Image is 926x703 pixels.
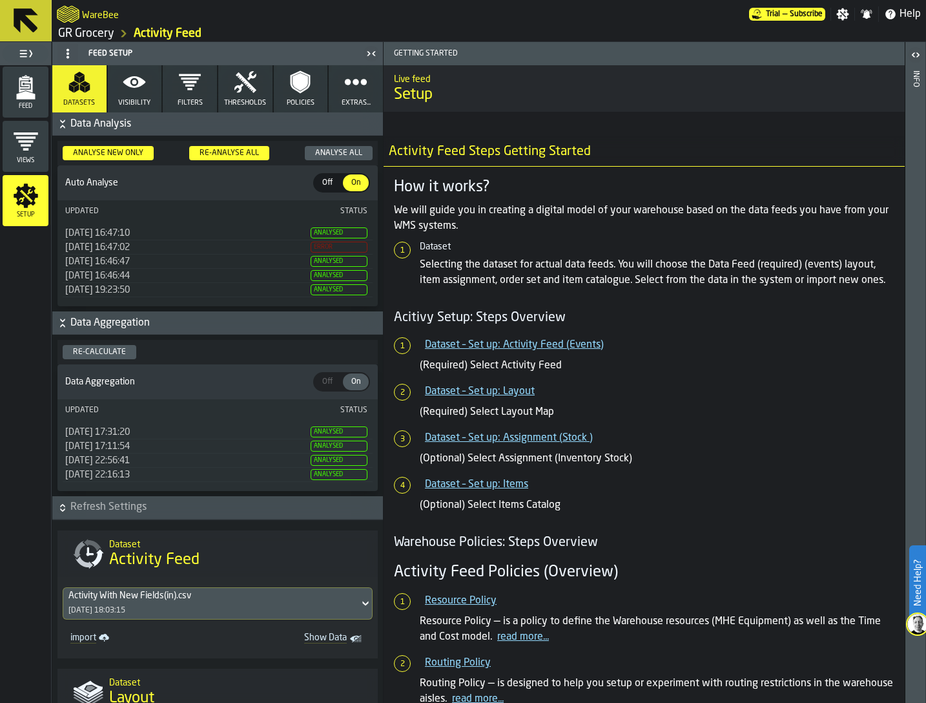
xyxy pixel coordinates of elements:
[65,257,130,266] span: [DATE] 16:46:47
[362,46,380,61] label: button-toggle-Close me
[178,99,203,107] span: Filters
[134,26,201,41] a: link-to-/wh/i/e451d98b-95f6-4604-91ff-c80219f9c36d/feed/3236b697-6562-4c83-a025-c8a911a4c1a3
[65,470,130,479] span: [DATE] 22:16:13
[65,286,130,295] span: [DATE] 19:23:50
[420,614,894,645] p: Resource Policy — is a policy to define the Warehouse resources (MHE Equipment) as well as the Ti...
[907,45,925,68] label: button-toggle-Open
[223,630,370,648] a: toggle-dataset-table-Show Data
[420,257,894,288] p: Selecting the dataset for actual data feeds. You will choose the Data Feed (required) (events) la...
[905,42,925,703] header: Info
[314,373,340,390] div: thumb
[394,203,894,234] p: We will guide you in creating a digital model of your warehouse based on the data feeds you have ...
[63,178,313,188] span: Auto Analyse
[342,173,370,193] label: button-switch-multi-On
[311,469,367,480] span: Analysed
[82,8,119,21] h2: Sub Title
[749,8,825,21] div: Menu Subscription
[384,65,905,112] div: title-Setup
[311,441,367,452] span: Analysed
[70,500,380,516] span: Refresh Settings
[65,406,216,415] div: Updated
[287,99,314,107] span: Policies
[68,591,354,601] div: DropdownMenuValue-82bfa990-7931-4798-b9f0-25e663793a77
[311,242,367,253] span: Error
[345,177,366,189] span: On
[57,26,489,41] nav: Breadcrumb
[831,8,854,21] label: button-toggle-Settings
[311,284,367,295] span: Analysed
[311,426,367,437] span: Analysed
[216,207,367,216] div: Status
[313,173,342,193] label: button-switch-multi-Off
[317,376,338,388] span: Off
[378,138,920,167] h2: Activity Feed Steps Getting Started
[311,256,367,267] span: Analysed
[345,376,366,388] span: On
[749,8,825,21] a: link-to-/wh/i/e451d98b-95f6-4604-91ff-c80219f9c36d/pricing/
[342,372,370,392] label: button-switch-multi-On
[305,146,373,160] button: button-Analyse All
[900,6,921,22] span: Help
[65,243,130,252] span: [DATE] 16:47:02
[55,43,362,64] div: Feed Setup
[65,229,130,238] span: [DATE] 16:47:10
[394,562,894,583] h3: Activity Feed Policies (Overview)
[3,157,48,164] span: Views
[425,658,491,668] a: Routing Policy
[317,177,338,189] span: Off
[783,10,787,19] span: —
[394,177,894,198] h3: How it works?
[420,404,894,420] p: (Required) Select Layout Map
[3,121,48,173] li: menu Views
[766,10,780,19] span: Trial
[58,26,114,41] a: link-to-/wh/i/e451d98b-95f6-4604-91ff-c80219f9c36d
[68,606,125,615] div: [DATE] 18:03:15
[311,270,367,281] span: Analysed
[52,311,383,335] button: button-
[425,479,528,490] a: Dataset – Set up: Items
[216,406,367,415] div: Status
[342,99,371,107] span: Extras...
[228,633,347,645] span: Show Data
[65,207,216,216] div: Updated
[425,340,604,350] a: Dataset – Set up: Activity Feed (Events)
[3,175,48,227] li: menu Setup
[911,547,925,619] label: Need Help?
[63,345,136,359] button: button-Re-calculate
[497,632,549,642] a: read more...
[311,227,367,238] span: Analysed
[343,373,369,390] div: thumb
[790,10,823,19] span: Subscribe
[420,242,894,252] h6: Dataset
[52,496,383,519] button: button-
[420,358,894,373] p: (Required) Select Activity Feed
[3,211,48,218] span: Setup
[911,68,920,700] div: Info
[425,596,497,606] a: Resource Policy
[420,451,894,467] p: (Optional) Select Assignment (Inventory Stock)
[3,67,48,118] li: menu Feed
[65,271,130,280] span: [DATE] 16:46:44
[855,8,878,21] label: button-toggle-Notifications
[394,534,894,552] h4: Warehouse Policies: Steps Overview
[70,116,380,132] span: Data Analysis
[65,442,130,451] span: [DATE] 17:11:54
[65,428,130,437] span: [DATE] 17:31:20
[3,45,48,63] label: button-toggle-Toggle Full Menu
[394,85,894,105] span: Setup
[70,315,380,331] span: Data Aggregation
[389,49,905,58] span: Getting Started
[879,6,926,22] label: button-toggle-Help
[63,377,313,387] span: Data Aggregation
[420,498,894,513] p: (Optional) Select Items Catalog
[63,587,373,620] div: DropdownMenuValue-82bfa990-7931-4798-b9f0-25e663793a77[DATE] 18:03:15
[65,630,212,648] a: link-to-/wh/i/e451d98b-95f6-4604-91ff-c80219f9c36d/import/activity/
[3,103,48,110] span: Feed
[314,174,340,191] div: thumb
[425,386,535,397] a: Dataset – Set up: Layout
[313,372,342,392] label: button-switch-multi-Off
[343,174,369,191] div: thumb
[311,455,367,466] span: Analysed
[63,99,95,107] span: Datasets
[109,550,200,571] span: Activity Feed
